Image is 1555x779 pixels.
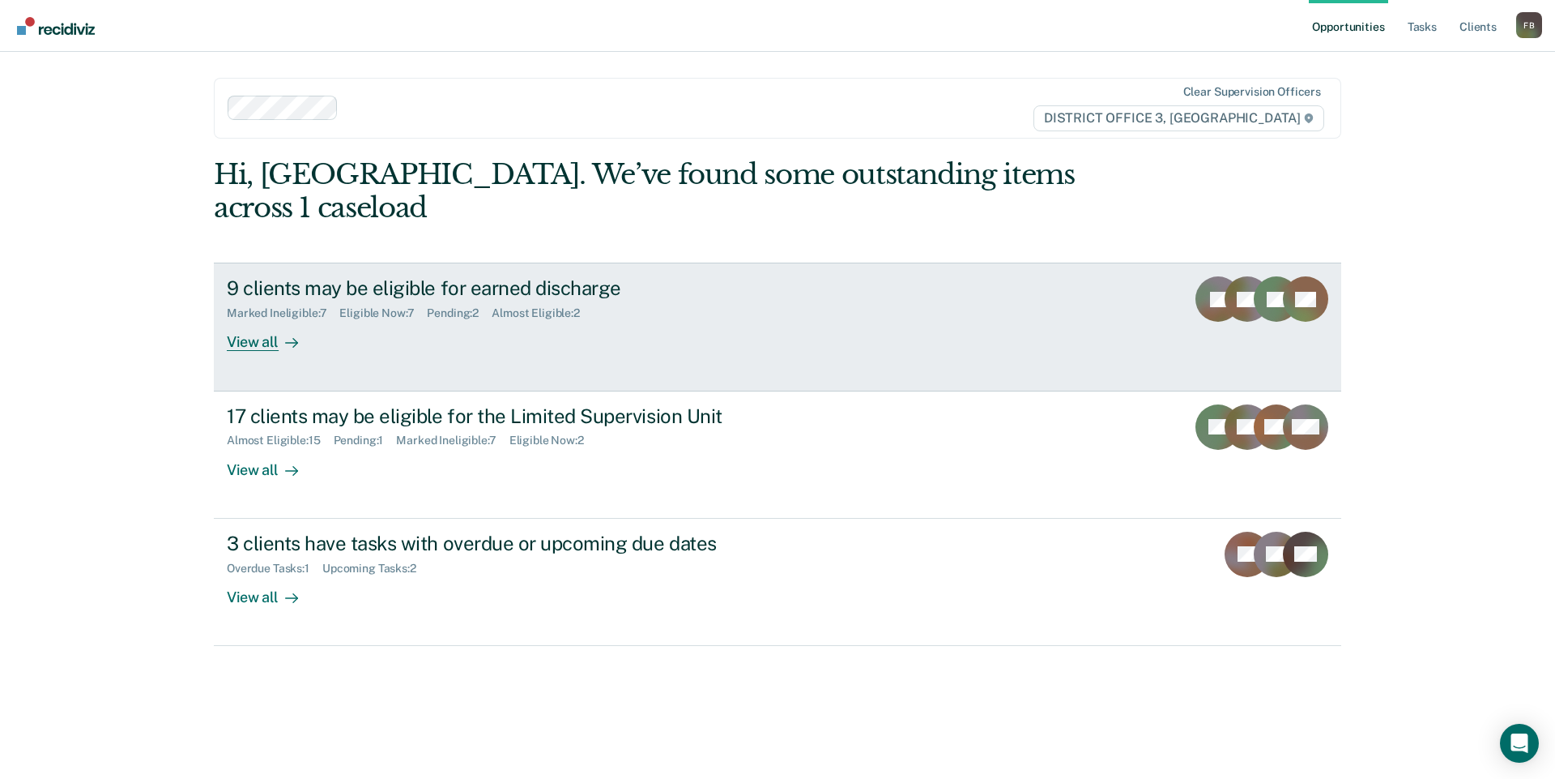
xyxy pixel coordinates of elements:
[396,434,509,447] div: Marked Ineligible : 7
[227,575,317,606] div: View all
[227,447,317,479] div: View all
[214,392,1341,519] a: 17 clients may be eligible for the Limited Supervision UnitAlmost Eligible:15Pending:1Marked Inel...
[1033,105,1324,131] span: DISTRICT OFFICE 3, [GEOGRAPHIC_DATA]
[322,562,429,576] div: Upcoming Tasks : 2
[227,320,317,352] div: View all
[427,306,492,320] div: Pending : 2
[227,306,339,320] div: Marked Ineligible : 7
[1500,724,1539,763] div: Open Intercom Messenger
[214,158,1116,225] div: Hi, [GEOGRAPHIC_DATA]. We’ve found some outstanding items across 1 caseload
[227,404,795,428] div: 17 clients may be eligible for the Limited Supervision Unit
[17,17,95,35] img: Recidiviz
[227,532,795,555] div: 3 clients have tasks with overdue or upcoming due dates
[509,434,597,447] div: Eligible Now : 2
[1183,85,1321,99] div: Clear supervision officers
[492,306,593,320] div: Almost Eligible : 2
[334,434,397,447] div: Pending : 1
[1516,12,1542,38] div: F B
[227,562,322,576] div: Overdue Tasks : 1
[1516,12,1542,38] button: Profile dropdown button
[227,434,334,447] div: Almost Eligible : 15
[339,306,427,320] div: Eligible Now : 7
[214,519,1341,646] a: 3 clients have tasks with overdue or upcoming due datesOverdue Tasks:1Upcoming Tasks:2View all
[214,263,1341,391] a: 9 clients may be eligible for earned dischargeMarked Ineligible:7Eligible Now:7Pending:2Almost El...
[227,276,795,300] div: 9 clients may be eligible for earned discharge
